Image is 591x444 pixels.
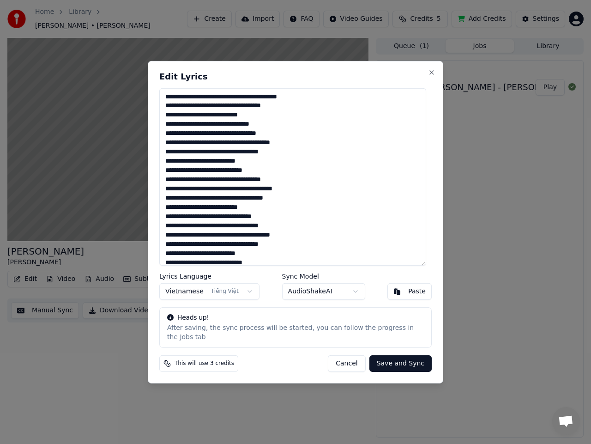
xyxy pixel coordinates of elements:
[167,313,424,322] div: Heads up!
[328,355,365,372] button: Cancel
[369,355,432,372] button: Save and Sync
[282,273,365,280] label: Sync Model
[159,72,432,80] h2: Edit Lyrics
[159,273,259,280] label: Lyrics Language
[408,287,426,296] div: Paste
[167,323,424,342] div: After saving, the sync process will be started, you can follow the progress in the Jobs tab
[387,283,432,300] button: Paste
[175,360,234,367] span: This will use 3 credits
